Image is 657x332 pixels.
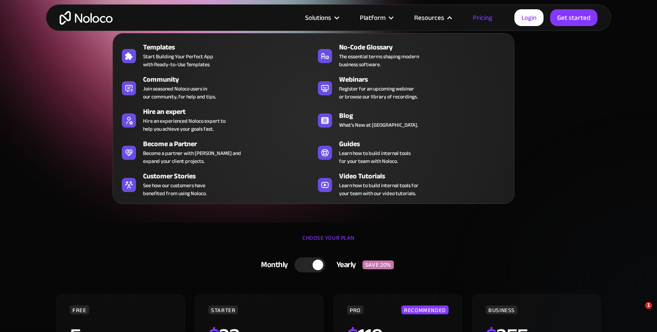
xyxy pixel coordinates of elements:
[143,181,207,197] span: See how our customers have benefited from using Noloco.
[550,9,597,26] a: Get started
[60,11,113,25] a: home
[117,105,313,135] a: Hire an expertHire an experienced Noloco expert tohelp you achieve your goals fast.
[514,9,544,26] a: Login
[360,12,385,23] div: Platform
[325,258,362,272] div: Yearly
[117,169,313,199] a: Customer StoriesSee how our customers havebenefited from using Noloco.
[117,72,313,102] a: CommunityJoin seasoned Noloco users inour community, for help and tips.
[143,149,241,165] div: Become a partner with [PERSON_NAME] and expand your client projects.
[339,85,418,101] span: Register for an upcoming webinar or browse our library of recordings.
[339,149,411,165] span: Learn how to build internal tools for your team with Noloco.
[143,106,317,117] div: Hire an expert
[117,137,313,167] a: Become a PartnerBecome a partner with [PERSON_NAME] andexpand your client projects.
[55,137,602,150] h2: Start for free. Upgrade to support your business at any stage.
[462,12,503,23] a: Pricing
[313,105,510,135] a: BlogWhat's New at [GEOGRAPHIC_DATA].
[143,42,317,53] div: Templates
[313,169,510,199] a: Video TutorialsLearn how to build internal tools foryour team with our video tutorials.
[339,171,514,181] div: Video Tutorials
[362,260,394,269] div: SAVE 20%
[143,117,226,133] div: Hire an experienced Noloco expert to help you achieve your goals fast.
[305,12,331,23] div: Solutions
[55,75,602,128] h1: Flexible Pricing Designed for Business
[143,74,317,85] div: Community
[339,42,514,53] div: No-Code Glossary
[414,12,444,23] div: Resources
[313,40,510,70] a: No-Code GlossaryThe essential terms shaping modernbusiness software.
[627,302,648,323] iframe: Intercom live chat
[339,181,419,197] span: Learn how to build internal tools for your team with our video tutorials.
[401,306,449,314] div: RECOMMENDED
[55,231,602,253] div: CHOOSE YOUR PLAN
[403,12,462,23] div: Resources
[645,302,652,309] span: 1
[70,306,89,314] div: FREE
[347,306,363,314] div: PRO
[294,12,349,23] div: Solutions
[143,53,213,68] span: Start Building Your Perfect App with Ready-to-Use Templates
[250,258,295,272] div: Monthly
[349,12,403,23] div: Platform
[339,139,514,149] div: Guides
[117,40,313,70] a: TemplatesStart Building Your Perfect Appwith Ready-to-Use Templates
[339,110,514,121] div: Blog
[143,139,317,149] div: Become a Partner
[113,21,514,204] nav: Resources
[208,306,238,314] div: STARTER
[339,121,418,129] span: What's New at [GEOGRAPHIC_DATA].
[313,137,510,167] a: GuidesLearn how to build internal toolsfor your team with Noloco.
[339,53,419,68] span: The essential terms shaping modern business software.
[143,85,216,101] span: Join seasoned Noloco users in our community, for help and tips.
[143,171,317,181] div: Customer Stories
[486,306,517,314] div: BUSINESS
[339,74,514,85] div: Webinars
[313,72,510,102] a: WebinarsRegister for an upcoming webinaror browse our library of recordings.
